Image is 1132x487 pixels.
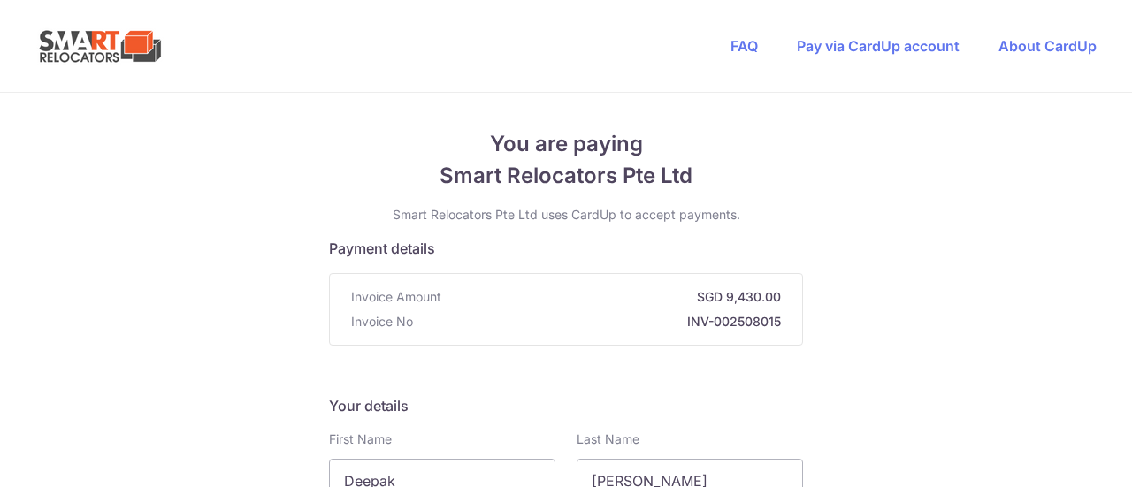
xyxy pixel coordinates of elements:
h5: Your details [329,395,803,416]
h5: Payment details [329,238,803,259]
span: You are paying [329,128,803,160]
span: Invoice Amount [351,288,441,306]
label: First Name [329,430,392,448]
label: Last Name [577,430,639,448]
a: Pay via CardUp account [797,37,960,55]
span: Smart Relocators Pte Ltd [329,160,803,192]
a: About CardUp [998,37,1097,55]
strong: INV-002508015 [420,313,781,331]
strong: SGD 9,430.00 [448,288,781,306]
span: Invoice No [351,313,413,331]
p: Smart Relocators Pte Ltd uses CardUp to accept payments. [329,206,803,224]
a: FAQ [730,37,758,55]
